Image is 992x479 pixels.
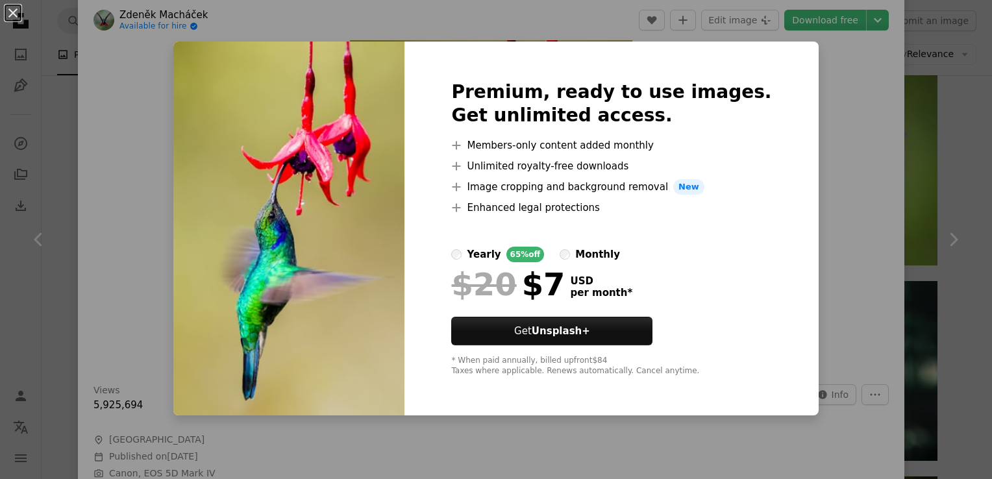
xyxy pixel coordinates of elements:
div: monthly [575,247,620,262]
div: yearly [467,247,501,262]
div: 65% off [506,247,545,262]
li: Enhanced legal protections [451,200,771,215]
li: Image cropping and background removal [451,179,771,195]
span: $20 [451,267,516,301]
input: yearly65%off [451,249,462,260]
div: * When paid annually, billed upfront $84 Taxes where applicable. Renews automatically. Cancel any... [451,356,771,376]
input: monthly [560,249,570,260]
span: per month * [570,287,632,299]
li: Members-only content added monthly [451,138,771,153]
h2: Premium, ready to use images. Get unlimited access. [451,80,771,127]
li: Unlimited royalty-free downloads [451,158,771,174]
img: photo-1589258977674-a5ecbaf96ff2 [173,42,404,415]
span: New [673,179,704,195]
strong: Unsplash+ [532,325,590,337]
button: GetUnsplash+ [451,317,652,345]
div: $7 [451,267,565,301]
span: USD [570,275,632,287]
